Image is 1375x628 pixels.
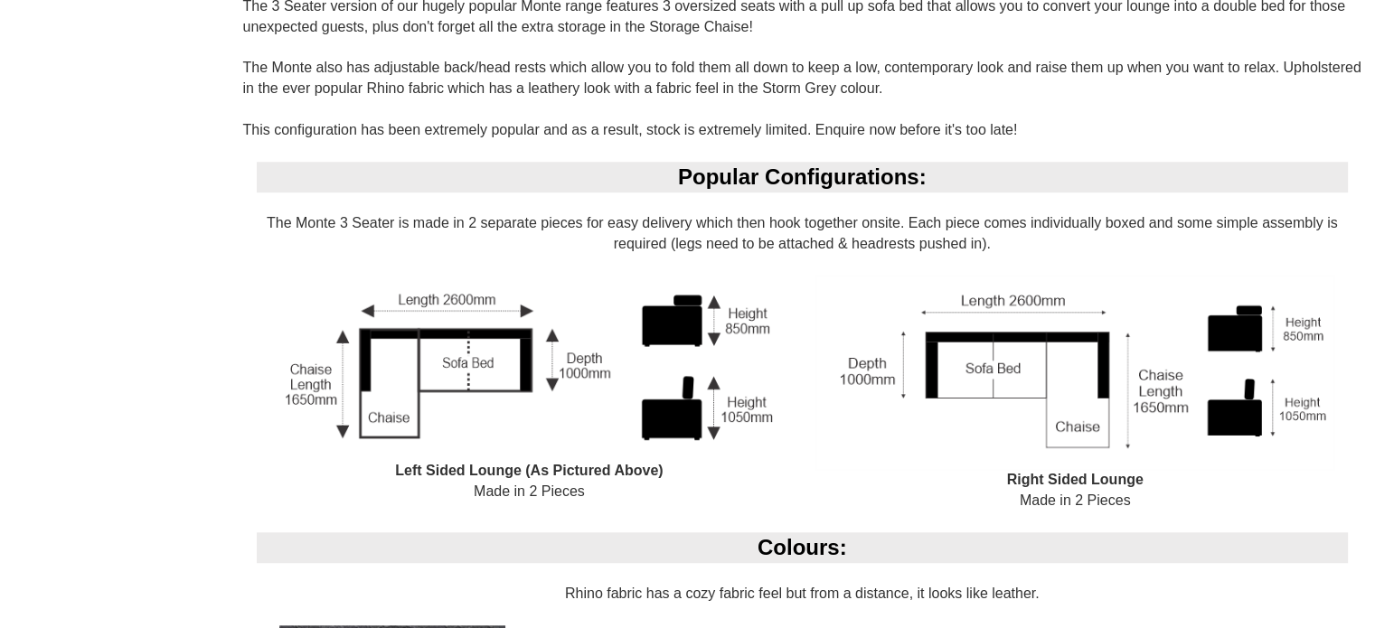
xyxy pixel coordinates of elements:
img: Left Sided Chaise [270,275,789,461]
b: Left Sided Lounge (As Pictured Above) [395,463,663,478]
div: Colours: [257,532,1349,563]
img: Right Sided Lounge [815,275,1334,470]
div: Made in 2 Pieces [257,275,803,522]
div: The Monte 3 Seater is made in 2 separate pieces for easy delivery which then hook together onsite... [243,162,1362,532]
div: Popular Configurations: [257,162,1349,192]
div: Made in 2 Pieces [802,275,1348,532]
b: Right Sided Lounge [1007,472,1144,487]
